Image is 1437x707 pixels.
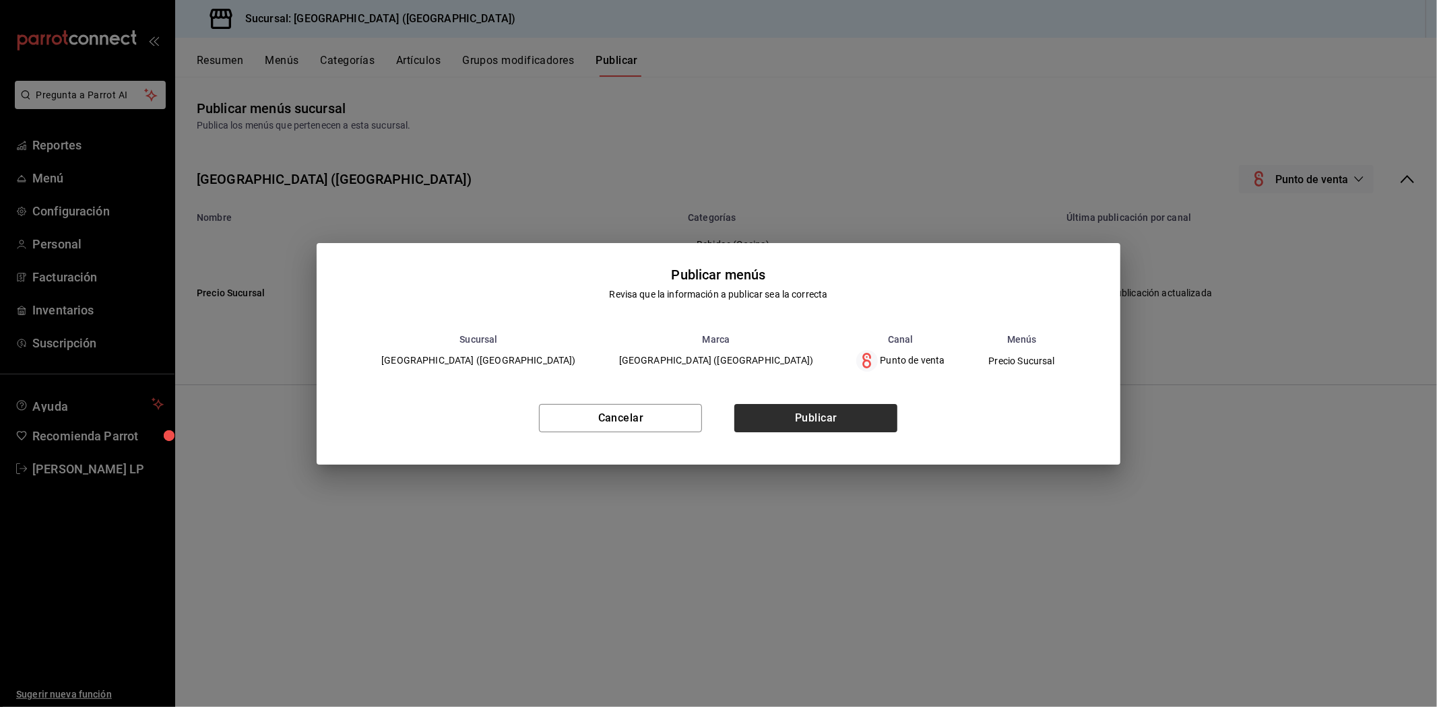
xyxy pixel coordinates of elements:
button: Publicar [734,404,897,432]
div: Punto de venta [856,350,945,372]
th: Sucursal [360,334,598,345]
td: [GEOGRAPHIC_DATA] ([GEOGRAPHIC_DATA]) [598,345,835,377]
th: Menús [967,334,1077,345]
th: Canal [835,334,966,345]
button: Cancelar [539,404,702,432]
th: Marca [598,334,835,345]
div: Publicar menús [672,265,766,285]
div: Revisa que la información a publicar sea la correcta [610,288,828,302]
td: [GEOGRAPHIC_DATA] ([GEOGRAPHIC_DATA]) [360,345,598,377]
span: Precio Sucursal [989,356,1055,366]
